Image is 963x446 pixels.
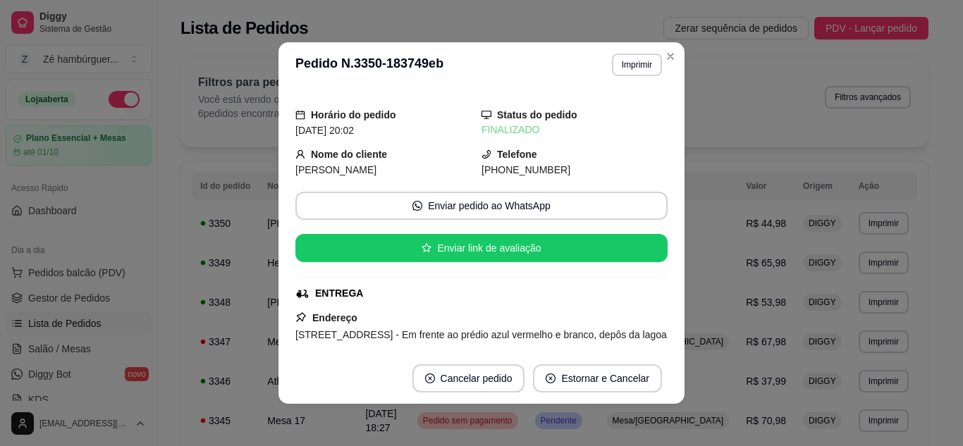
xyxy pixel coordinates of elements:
span: [PHONE_NUMBER] [481,164,570,175]
span: calendar [295,110,305,120]
button: close-circleEstornar e Cancelar [533,364,662,392]
span: [STREET_ADDRESS] - Em frente ao prédio azul vermelho e branco, depôs da lagoa subindo a [GEOGRAPH... [295,329,667,357]
div: FINALIZADO [481,123,668,137]
strong: Endereço [312,312,357,323]
strong: Nome do cliente [311,149,387,160]
span: pushpin [295,311,307,323]
button: starEnviar link de avaliação [295,234,668,262]
button: close-circleCancelar pedido [412,364,525,392]
strong: Horário do pedido [311,109,396,120]
span: star [422,243,431,253]
button: whats-appEnviar pedido ao WhatsApp [295,192,668,220]
span: close-circle [546,373,556,383]
strong: Telefone [497,149,537,160]
span: desktop [481,110,491,120]
div: ENTREGA [315,286,363,301]
span: whats-app [412,201,422,211]
span: user [295,149,305,159]
span: [DATE] 20:02 [295,125,354,136]
button: Close [659,45,682,68]
span: close-circle [425,373,435,383]
strong: Status do pedido [497,109,577,120]
span: phone [481,149,491,159]
span: [PERSON_NAME] [295,164,376,175]
h3: Pedido N. 3350-183749eb [295,54,443,76]
button: Imprimir [612,54,662,76]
